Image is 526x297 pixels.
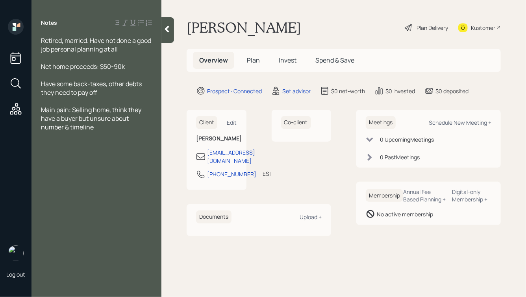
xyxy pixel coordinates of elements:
h6: Documents [196,210,232,223]
div: $0 invested [385,87,415,95]
span: Net home proceeds: $50-90k [41,62,125,71]
span: Retired, married. Have not done a good job personal planning at all [41,36,152,53]
div: Prospect · Connected [207,87,262,95]
div: Digital-only Membership + [452,188,491,203]
div: 0 Past Meeting s [380,153,420,161]
div: Plan Delivery [417,24,448,32]
span: Main pain: Selling home, think they have a buyer but unsure about number & timeline [41,105,143,131]
label: Notes [41,19,57,27]
h6: [PERSON_NAME] [196,135,237,142]
div: [PHONE_NUMBER] [207,170,256,178]
div: No active membership [377,210,433,218]
div: Log out [6,271,25,278]
h6: Meetings [366,116,396,129]
div: Edit [227,119,237,126]
div: EST [263,170,272,178]
div: Kustomer [471,24,495,32]
h6: Co-client [281,116,311,129]
div: 0 Upcoming Meeting s [380,135,434,144]
img: hunter_neumayer.jpg [8,245,24,261]
div: $0 deposited [435,87,469,95]
span: Have some back-taxes, other debts they need to pay off [41,79,143,97]
div: $0 net-worth [331,87,365,95]
div: [EMAIL_ADDRESS][DOMAIN_NAME] [207,148,255,165]
h6: Client [196,116,217,129]
span: Spend & Save [315,56,354,65]
span: Invest [279,56,296,65]
div: Annual Fee Based Planning + [403,188,446,203]
h1: [PERSON_NAME] [187,19,301,36]
div: Schedule New Meeting + [429,119,491,126]
span: Overview [199,56,228,65]
div: Upload + [300,213,322,221]
div: Set advisor [282,87,311,95]
h6: Membership [366,189,403,202]
span: Plan [247,56,260,65]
